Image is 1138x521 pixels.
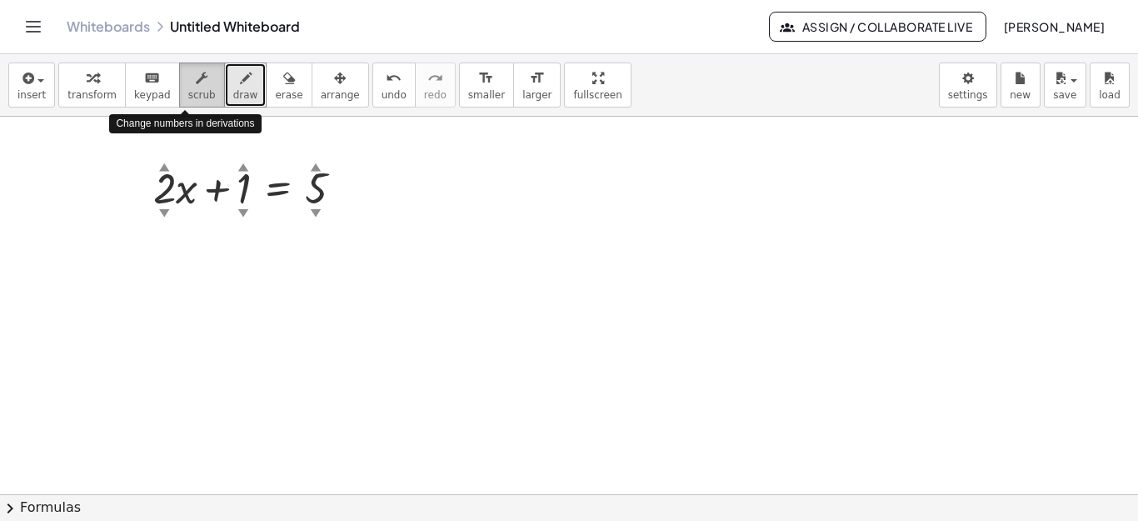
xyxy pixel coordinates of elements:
div: ▲ [159,159,170,174]
span: settings [948,89,988,101]
button: [PERSON_NAME] [990,12,1118,42]
span: arrange [321,89,360,101]
span: [PERSON_NAME] [1003,19,1105,34]
button: fullscreen [564,63,631,108]
span: load [1099,89,1121,101]
button: insert [8,63,55,108]
span: draw [233,89,258,101]
button: scrub [179,63,225,108]
div: ▼ [159,205,170,220]
button: Assign / Collaborate Live [769,12,986,42]
button: draw [224,63,267,108]
button: keyboardkeypad [125,63,180,108]
span: fullscreen [573,89,621,101]
span: insert [17,89,46,101]
span: scrub [188,89,216,101]
button: arrange [312,63,369,108]
button: transform [58,63,126,108]
span: keypad [134,89,171,101]
button: new [1001,63,1041,108]
i: redo [427,68,443,88]
div: Change numbers in derivations [109,114,261,133]
div: ▲ [238,159,249,174]
span: redo [424,89,447,101]
button: Toggle navigation [20,13,47,40]
div: ▲ [311,159,322,174]
button: format_sizelarger [513,63,561,108]
button: load [1090,63,1130,108]
button: erase [266,63,312,108]
button: format_sizesmaller [459,63,514,108]
span: new [1010,89,1031,101]
a: Whiteboards [67,18,150,35]
i: format_size [529,68,545,88]
button: undoundo [372,63,416,108]
button: save [1044,63,1086,108]
span: smaller [468,89,505,101]
button: settings [939,63,997,108]
i: format_size [478,68,494,88]
i: undo [386,68,402,88]
span: larger [522,89,552,101]
i: keyboard [144,68,160,88]
span: Assign / Collaborate Live [783,19,972,34]
span: save [1053,89,1076,101]
div: ▼ [238,205,249,220]
div: ▼ [311,205,322,220]
span: undo [382,89,407,101]
span: erase [275,89,302,101]
span: transform [67,89,117,101]
button: redoredo [415,63,456,108]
